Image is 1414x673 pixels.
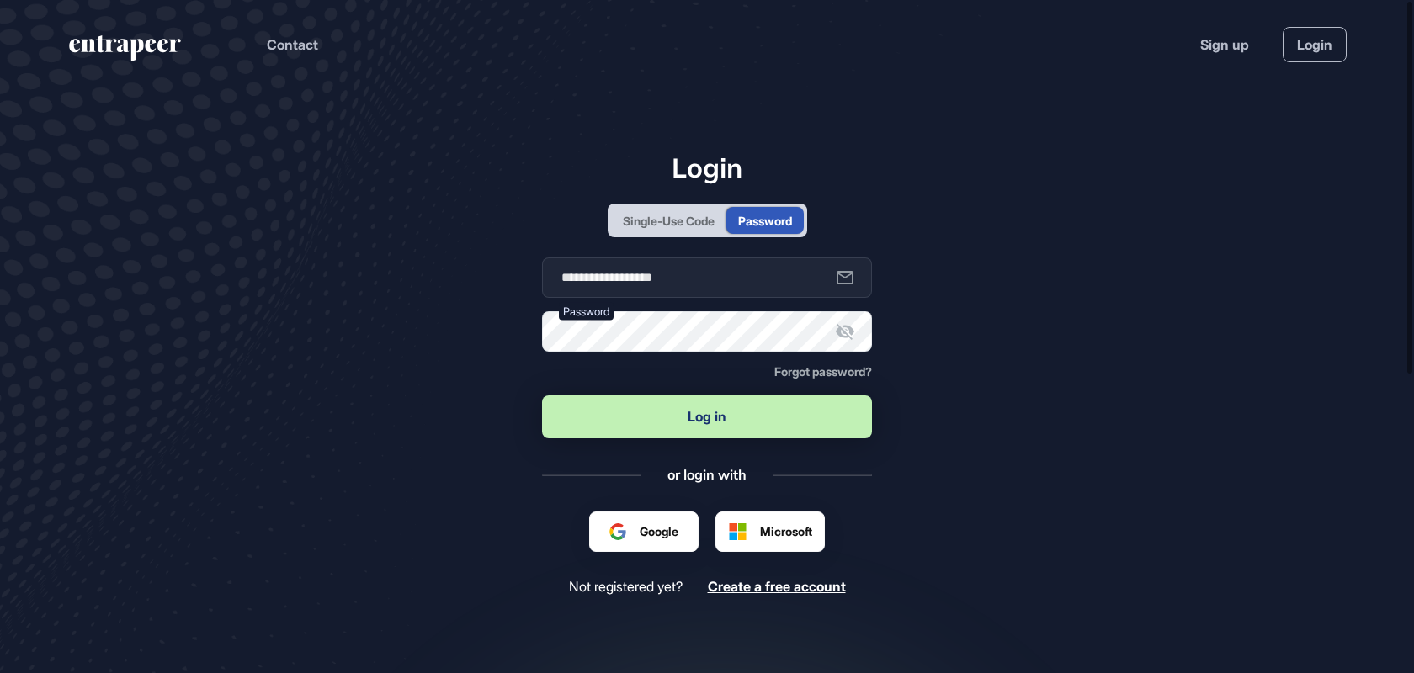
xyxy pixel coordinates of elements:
[67,35,183,67] a: entrapeer-logo
[542,395,872,438] button: Log in
[623,212,715,230] div: Single-Use Code
[738,212,792,230] div: Password
[267,34,318,56] button: Contact
[667,465,747,484] div: or login with
[760,522,812,540] span: Microsoft
[1283,27,1347,62] a: Login
[559,303,614,321] label: Password
[1200,34,1249,55] a: Sign up
[708,579,846,595] a: Create a free account
[569,579,683,595] span: Not registered yet?
[708,578,846,595] span: Create a free account
[774,365,872,379] a: Forgot password?
[542,151,872,183] h1: Login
